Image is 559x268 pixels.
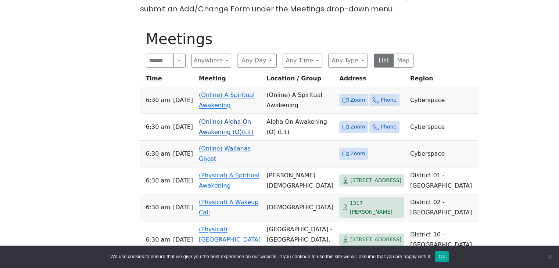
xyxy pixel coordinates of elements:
[191,54,231,68] button: Anywhere
[146,95,170,105] span: 6:30 AM
[199,172,259,189] a: (Physical) A Spiritual Awakening
[336,73,407,87] th: Address
[264,167,336,194] td: [PERSON_NAME][DEMOGRAPHIC_DATA]
[146,54,174,68] input: Search
[374,54,394,68] button: List
[264,221,336,258] td: [GEOGRAPHIC_DATA] - [GEOGRAPHIC_DATA], Area #1
[146,235,170,245] span: 6:30 AM
[199,199,258,216] a: (Physical) A Wakeup Call
[328,54,368,68] button: Any Type
[393,54,413,68] button: Map
[173,95,193,105] span: [DATE]
[146,175,170,186] span: 6:30 AM
[350,95,365,105] span: Zoom
[199,91,255,109] a: (Online) A Spiritual Awakening
[407,194,478,221] td: District 02 - [GEOGRAPHIC_DATA]
[199,226,261,253] a: (Physical) [GEOGRAPHIC_DATA] Morning Meditation
[350,122,365,131] span: Zoom
[199,145,251,162] a: (Online) Wailanas Ghost
[380,122,396,131] span: Phone
[173,202,193,213] span: [DATE]
[146,30,413,48] h1: Meetings
[380,95,396,105] span: Phone
[146,122,170,132] span: 6:30 AM
[407,114,478,141] td: Cyberspace
[196,73,264,87] th: Meeting
[350,176,401,185] span: [STREET_ADDRESS]
[350,149,365,158] span: Zoom
[407,73,478,87] th: Region
[146,202,170,213] span: 6:30 AM
[146,149,170,159] span: 6:30 AM
[407,87,478,114] td: Cyberspace
[173,175,193,186] span: [DATE]
[173,122,193,132] span: [DATE]
[264,73,336,87] th: Location / Group
[173,54,185,68] button: Search
[237,54,277,68] button: Any Day
[407,221,478,258] td: District 10 - [GEOGRAPHIC_DATA]
[350,199,401,217] span: 1317 [PERSON_NAME]
[173,149,193,159] span: [DATE]
[173,235,193,245] span: [DATE]
[264,87,336,114] td: (Online) A Spiritual Awakening
[407,141,478,167] td: Cyberspace
[140,73,196,87] th: Time
[407,167,478,194] td: District 01 - [GEOGRAPHIC_DATA]
[264,114,336,141] td: Aloha On Awakening (O) (Lit)
[546,253,553,260] span: No
[199,118,254,135] a: (Online) Aloha On Awakening (O)(Lit)
[264,194,336,221] td: [DEMOGRAPHIC_DATA]
[283,54,322,68] button: Any Time
[435,251,449,262] button: Ok
[110,253,431,260] span: We use cookies to ensure that we give you the best experience on our website. If you continue to ...
[350,235,401,244] span: [STREET_ADDRESS]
